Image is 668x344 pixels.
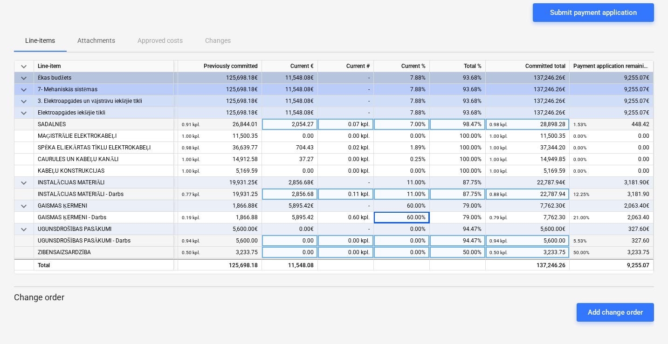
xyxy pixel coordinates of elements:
[318,84,374,95] div: -
[573,238,586,243] small: 5.53%
[486,61,570,72] div: Committed total
[318,95,374,107] div: -
[38,119,170,130] div: SADALNES
[182,130,258,142] div: 11,500.35
[374,154,430,165] div: 0.25%
[489,250,508,255] small: 0.50 kpl.
[489,192,508,197] small: 0.88 kpl.
[318,223,374,235] div: -
[182,157,200,162] small: 1.00 kpl.
[318,130,374,142] div: 0.00 kpl.
[18,61,29,72] span: keyboard_arrow_down
[374,189,430,200] div: 11.00%
[374,130,430,142] div: 0.00%
[374,142,430,154] div: 1.89%
[38,247,170,258] div: ZIBENSAIZSARDZĪBA
[182,212,258,223] div: 1,866.88
[573,130,649,142] div: 0.00
[14,292,654,303] p: Change order
[318,200,374,212] div: -
[573,247,649,258] div: 3,233.75
[374,119,430,130] div: 7.00%
[573,192,589,197] small: 12.25%
[374,95,430,107] div: 7.88%
[570,72,654,84] div: 9,255.07€
[570,61,654,72] div: Payment application remaining
[486,177,570,189] div: 22,787.94€
[18,224,29,235] span: keyboard_arrow_down
[178,72,262,84] div: 125,698.18€
[486,200,570,212] div: 7,762.30€
[573,250,589,255] small: 50.00%
[318,177,374,189] div: -
[318,165,374,177] div: 0.00 kpl.
[573,169,586,174] small: 0.00%
[374,84,430,95] div: 7.88%
[570,177,654,189] div: 3,181.90€
[318,235,374,247] div: 0.00 kpl.
[182,169,200,174] small: 1.00 kpl.
[34,61,174,72] div: Line-item
[430,119,486,130] div: 98.47%
[318,142,374,154] div: 0.02 kpl.
[262,247,318,258] div: 0.00
[374,165,430,177] div: 0.00%
[182,142,258,154] div: 36,639.77
[374,107,430,119] div: 7.88%
[318,189,374,200] div: 0.11 kpl.
[573,235,649,247] div: 327.60
[533,3,654,22] button: Submit payment application
[18,108,29,119] span: keyboard_arrow_down
[318,247,374,258] div: 0.00 kpl.
[262,130,318,142] div: 0.00
[262,212,318,223] div: 5,895.42
[573,212,649,223] div: 2,063.40
[38,177,170,189] div: INSTALĀCIJAS MATERIĀLI
[182,235,258,247] div: 5,600.00
[38,154,170,165] div: CAURULES UN KABEĻU KANĀLI
[486,95,570,107] div: 137,246.26€
[262,177,318,189] div: 2,856.68€
[486,72,570,84] div: 137,246.26€
[489,122,508,127] small: 0.98 kpl.
[318,107,374,119] div: -
[262,235,318,247] div: 0.00
[489,169,508,174] small: 1.00 kpl.
[486,259,570,270] div: 137,246.26
[18,177,29,189] span: keyboard_arrow_down
[374,235,430,247] div: 0.00%
[182,247,258,258] div: 3,233.75
[489,165,565,177] div: 5,169.59
[489,238,508,243] small: 0.94 kpl.
[262,142,318,154] div: 704.43
[374,200,430,212] div: 60.00%
[34,259,174,270] div: Total
[262,72,318,84] div: 11,548.08€
[182,119,258,130] div: 26,844.01
[489,142,565,154] div: 37,344.20
[178,107,262,119] div: 125,698.18€
[178,61,262,72] div: Previously committed
[38,165,170,177] div: KABEĻU KONSTRUKCIJAS
[38,84,170,95] div: 7- Mehaniskās sistēmas
[486,223,570,235] div: 5,600.00€
[570,200,654,212] div: 2,063.40€
[18,84,29,95] span: keyboard_arrow_down
[182,250,200,255] small: 0.50 kpl.
[182,145,200,150] small: 0.98 kpl.
[318,212,374,223] div: 0.60 kpl.
[18,96,29,107] span: keyboard_arrow_down
[374,72,430,84] div: 7.88%
[182,189,258,200] div: 19,931.25
[182,154,258,165] div: 14,912.58
[182,260,258,271] div: 125,698.18
[262,165,318,177] div: 0.00
[489,154,565,165] div: 14,949.85
[262,259,318,270] div: 11,548.08
[374,177,430,189] div: 11.00%
[430,154,486,165] div: 100.00%
[38,130,170,142] div: MAĢISTRĀLIE ELEKTROKABEĻI
[262,107,318,119] div: 11,548.08€
[430,61,486,72] div: Total %
[430,107,486,119] div: 93.68%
